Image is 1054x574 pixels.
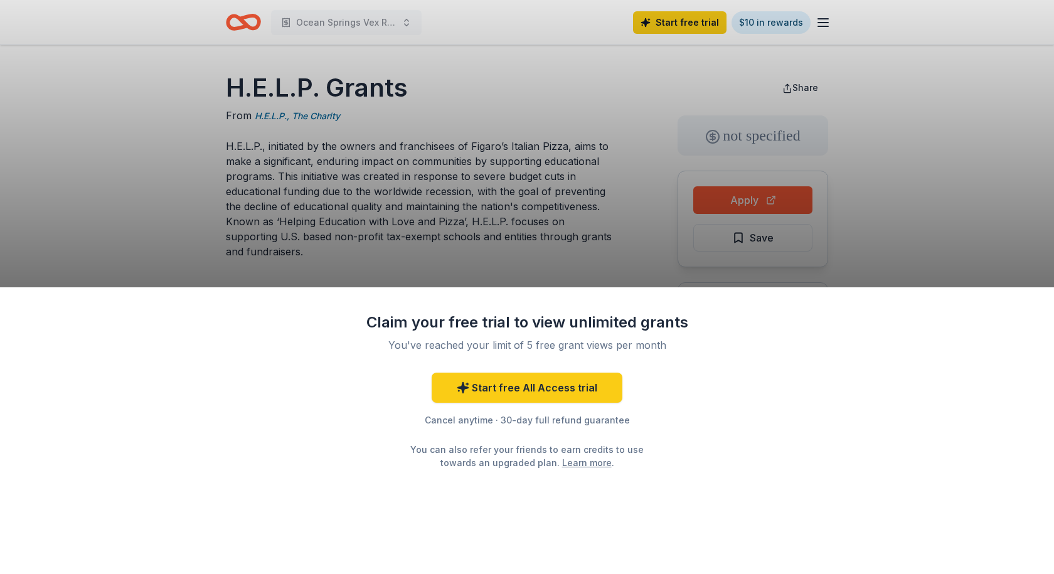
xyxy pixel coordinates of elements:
[364,413,690,428] div: Cancel anytime · 30-day full refund guarantee
[399,443,655,469] div: You can also refer your friends to earn credits to use towards an upgraded plan. .
[379,337,675,353] div: You've reached your limit of 5 free grant views per month
[432,373,622,403] a: Start free All Access trial
[364,312,690,332] div: Claim your free trial to view unlimited grants
[562,456,612,469] a: Learn more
